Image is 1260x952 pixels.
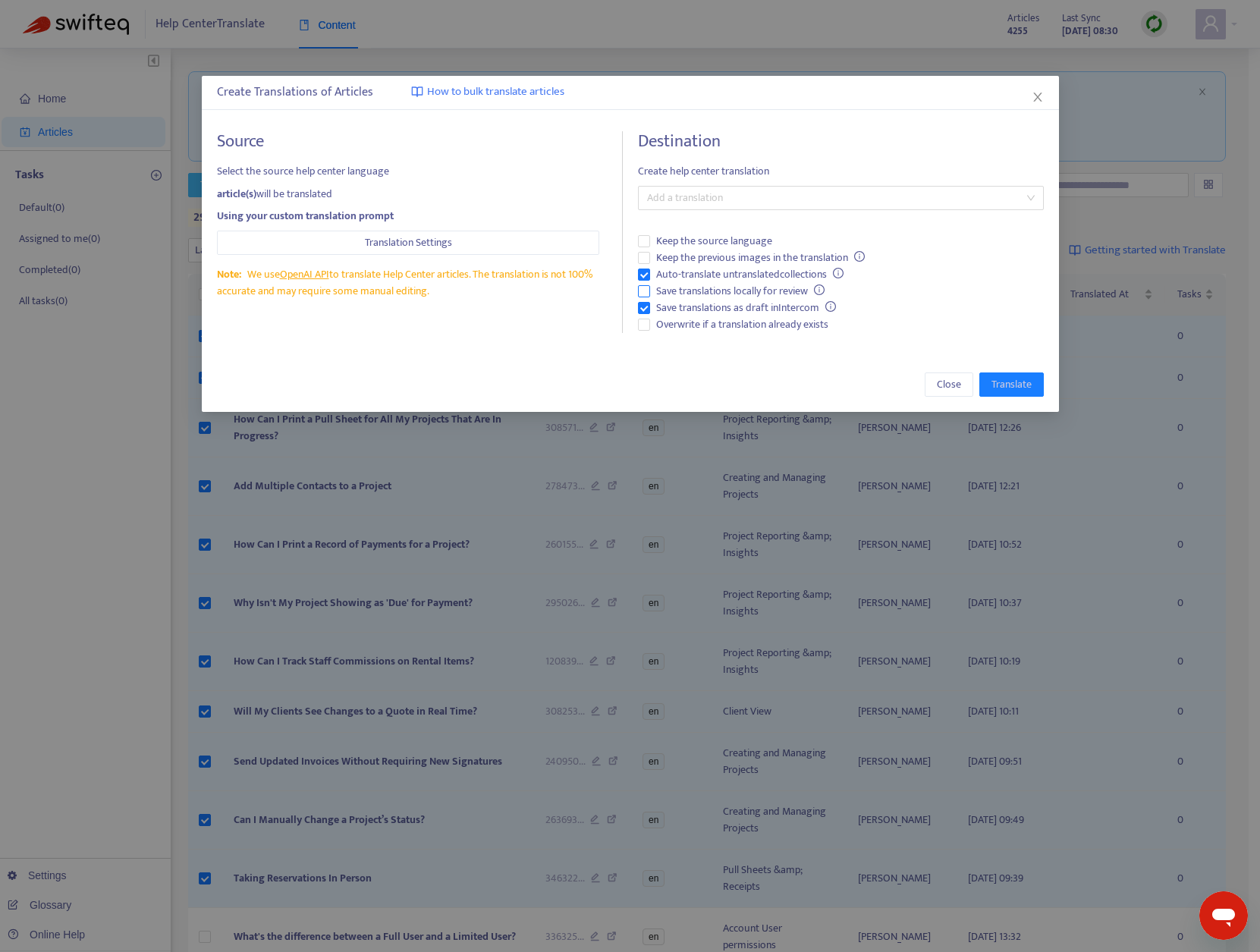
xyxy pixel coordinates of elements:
[853,251,864,262] span: info-circle
[650,233,778,250] span: Keep the source language
[825,301,835,312] span: info-circle
[1031,91,1043,103] span: close
[427,83,564,101] span: How to bulk translate articles
[936,376,960,393] span: Close
[924,372,972,397] button: Close
[217,265,241,283] span: Note:
[638,131,1043,152] h4: Destination
[650,283,831,300] span: Save translations locally for review
[279,265,328,283] a: OpenAI API
[650,266,850,283] span: Auto-translate untranslated collections
[832,268,843,278] span: info-circle
[979,372,1043,397] button: Translate
[217,185,256,203] strong: article(s)
[217,208,599,225] div: Using your custom translation prompt
[1029,89,1045,105] button: Close
[217,83,1044,102] div: Create Translations of Articles
[217,266,599,300] div: We use to translate Help Center articles. The translation is not 100% accurate and may require so...
[650,300,842,316] span: Save translations as draft in Intercom
[638,163,1043,180] span: Create help center translation
[650,316,834,333] span: Overwrite if a translation already exists
[217,131,599,152] h4: Source
[364,234,451,251] span: Translation Settings
[217,186,599,203] div: will be translated
[411,83,564,101] a: How to bulk translate articles
[650,250,871,266] span: Keep the previous images in the translation
[217,231,599,255] button: Translation Settings
[813,284,824,295] span: info-circle
[411,86,423,98] img: image-link
[1199,891,1248,940] iframe: Button to launch messaging window
[217,163,599,180] span: Select the source help center language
